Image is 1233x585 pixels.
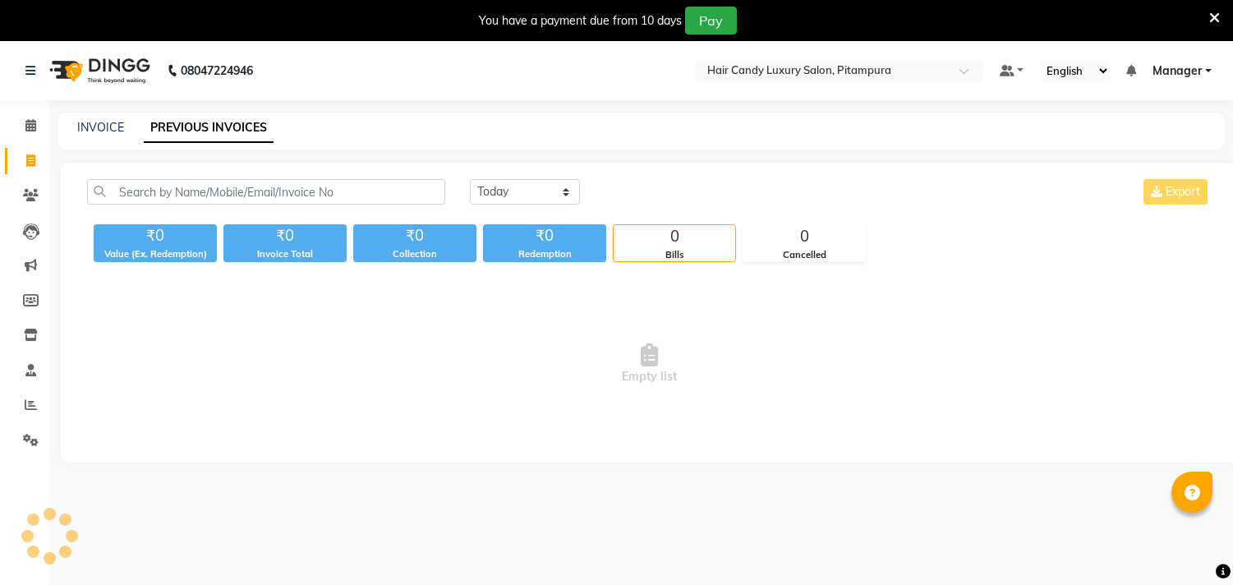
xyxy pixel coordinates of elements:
[94,224,217,247] div: ₹0
[614,248,735,262] div: Bills
[743,248,865,262] div: Cancelled
[614,225,735,248] div: 0
[483,247,606,261] div: Redemption
[479,12,682,30] div: You have a payment due from 10 days
[743,225,865,248] div: 0
[94,247,217,261] div: Value (Ex. Redemption)
[1152,62,1202,80] span: Manager
[87,282,1211,446] span: Empty list
[1164,519,1217,569] iframe: chat widget
[685,7,737,35] button: Pay
[483,224,606,247] div: ₹0
[223,247,347,261] div: Invoice Total
[223,224,347,247] div: ₹0
[144,113,274,143] a: PREVIOUS INVOICES
[353,247,476,261] div: Collection
[181,48,253,94] b: 08047224946
[42,48,154,94] img: logo
[353,224,476,247] div: ₹0
[87,179,445,205] input: Search by Name/Mobile/Email/Invoice No
[77,120,124,135] a: INVOICE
